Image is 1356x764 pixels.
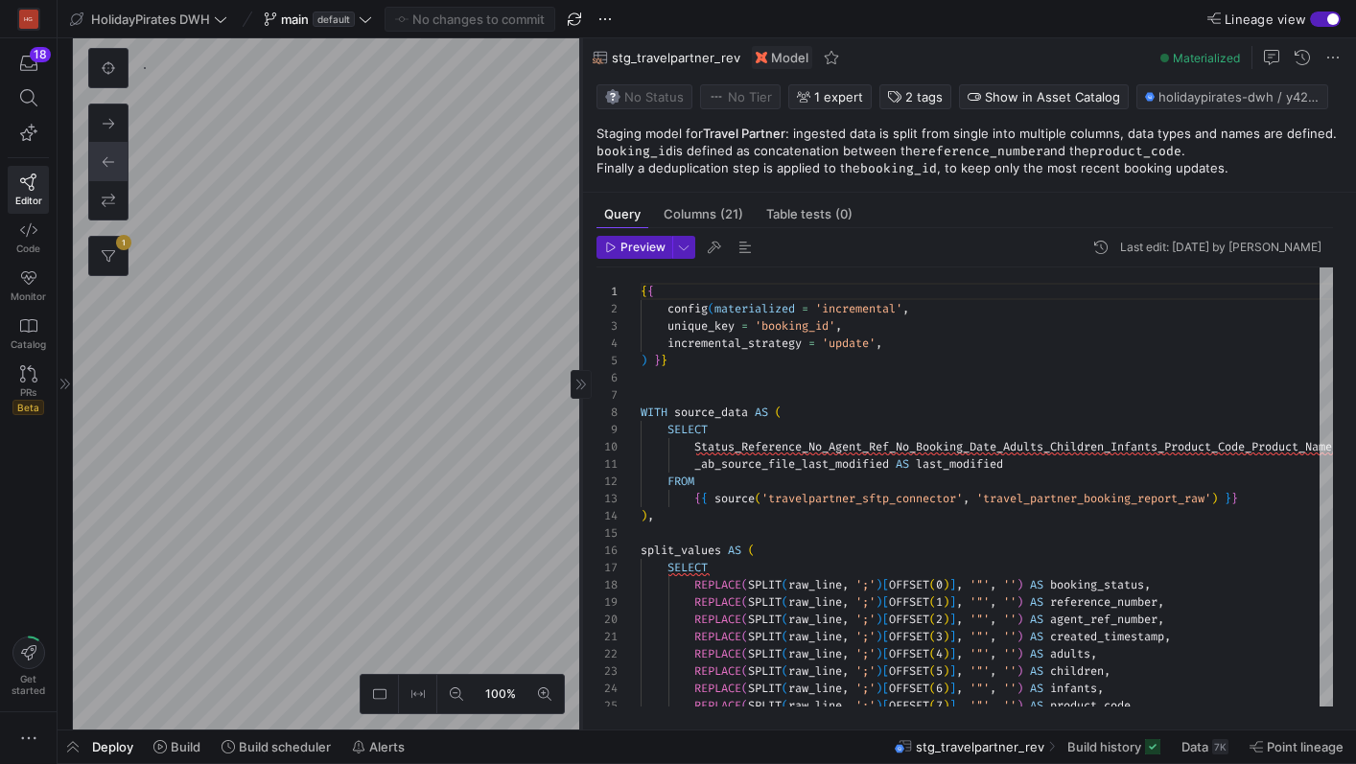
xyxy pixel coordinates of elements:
[956,594,963,610] span: ,
[990,629,996,644] span: ,
[956,612,963,627] span: ,
[990,663,996,679] span: ,
[596,300,618,317] div: 2
[1144,577,1151,592] span: ,
[1050,629,1164,644] span: created_timestamp
[943,577,949,592] span: )
[1050,577,1144,592] span: booking_status
[741,681,748,696] span: (
[771,50,808,65] span: Model
[842,612,849,627] span: ,
[970,594,990,610] span: '"'
[788,612,842,627] span: raw_line
[694,439,1030,454] span: Status_Reference_No_Agent_Ref_No_Booking_Date_Adul
[929,681,936,696] span: (
[647,284,654,299] span: {
[990,594,996,610] span: ,
[694,698,741,713] span: REPLACE
[239,739,331,754] span: Build scheduler
[1030,612,1043,627] span: AS
[11,290,46,302] span: Monitor
[714,491,755,506] span: source
[1030,646,1043,661] span: AS
[667,422,708,437] span: SELECT
[788,646,842,661] span: raw_line
[889,594,929,610] span: OFFSET
[929,577,936,592] span: (
[1050,594,1157,610] span: reference_number
[970,612,990,627] span: '"'
[145,730,209,763] button: Build
[8,214,49,262] a: Code
[596,404,618,421] div: 8
[281,12,309,27] span: main
[720,208,743,220] span: (21)
[596,507,618,524] div: 14
[596,524,618,542] div: 15
[949,612,956,627] span: ]
[956,629,963,644] span: ,
[1267,739,1344,754] span: Point lineage
[8,629,49,704] button: Getstarted
[1104,663,1111,679] span: ,
[788,663,842,679] span: raw_line
[1017,594,1023,610] span: )
[855,594,876,610] span: ';'
[882,663,889,679] span: [
[612,50,740,65] span: stg_travelpartner_rev
[1050,681,1097,696] span: infants
[929,663,936,679] span: (
[814,89,863,104] span: 1 expert
[889,577,929,592] span: OFFSET
[1003,594,1017,610] span: ''
[990,681,996,696] span: ,
[8,46,49,81] button: 18
[970,681,990,696] span: '"'
[1003,663,1017,679] span: ''
[16,243,40,254] span: Code
[741,698,748,713] span: (
[748,629,782,644] span: SPLIT
[701,491,708,506] span: {
[1017,646,1023,661] span: )
[876,681,882,696] span: )
[842,646,849,661] span: ,
[761,491,963,506] span: 'travelpartner_sftp_connector'
[876,336,882,351] span: ,
[647,508,654,523] span: ,
[171,739,200,754] span: Build
[876,663,882,679] span: )
[667,336,802,351] span: incremental_strategy
[855,577,876,592] span: ';'
[835,318,842,334] span: ,
[782,577,788,592] span: (
[1017,612,1023,627] span: )
[12,673,45,696] span: Get started
[714,301,795,316] span: materialized
[596,369,618,386] div: 6
[959,84,1129,109] button: Show in Asset Catalog
[1181,739,1208,754] span: Data
[664,208,743,220] span: Columns
[842,629,849,644] span: ,
[956,577,963,592] span: ,
[596,143,673,159] code: booking_id
[674,405,748,420] span: source_data
[882,646,889,661] span: [
[741,612,748,627] span: (
[943,663,949,679] span: )
[949,681,956,696] span: ]
[596,680,618,697] div: 24
[949,646,956,661] span: ]
[596,611,618,628] div: 20
[1120,241,1321,254] div: Last edit: [DATE] by [PERSON_NAME]
[8,166,49,214] a: Editor
[990,577,996,592] span: ,
[596,236,672,259] button: Preview
[596,352,618,369] div: 5
[1003,612,1017,627] span: ''
[1050,646,1090,661] span: adults
[921,143,1043,159] code: reference_number
[1211,491,1218,506] span: )
[936,646,943,661] span: 4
